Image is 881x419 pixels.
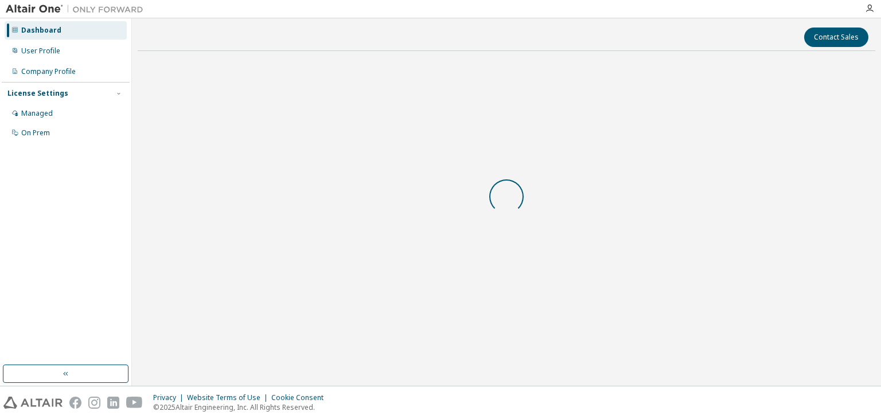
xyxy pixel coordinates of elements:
[21,46,60,56] div: User Profile
[21,26,61,35] div: Dashboard
[21,128,50,138] div: On Prem
[69,397,81,409] img: facebook.svg
[6,3,149,15] img: Altair One
[153,402,330,412] p: © 2025 Altair Engineering, Inc. All Rights Reserved.
[88,397,100,409] img: instagram.svg
[21,67,76,76] div: Company Profile
[7,89,68,98] div: License Settings
[804,28,868,47] button: Contact Sales
[21,109,53,118] div: Managed
[126,397,143,409] img: youtube.svg
[271,393,330,402] div: Cookie Consent
[107,397,119,409] img: linkedin.svg
[153,393,187,402] div: Privacy
[3,397,63,409] img: altair_logo.svg
[187,393,271,402] div: Website Terms of Use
